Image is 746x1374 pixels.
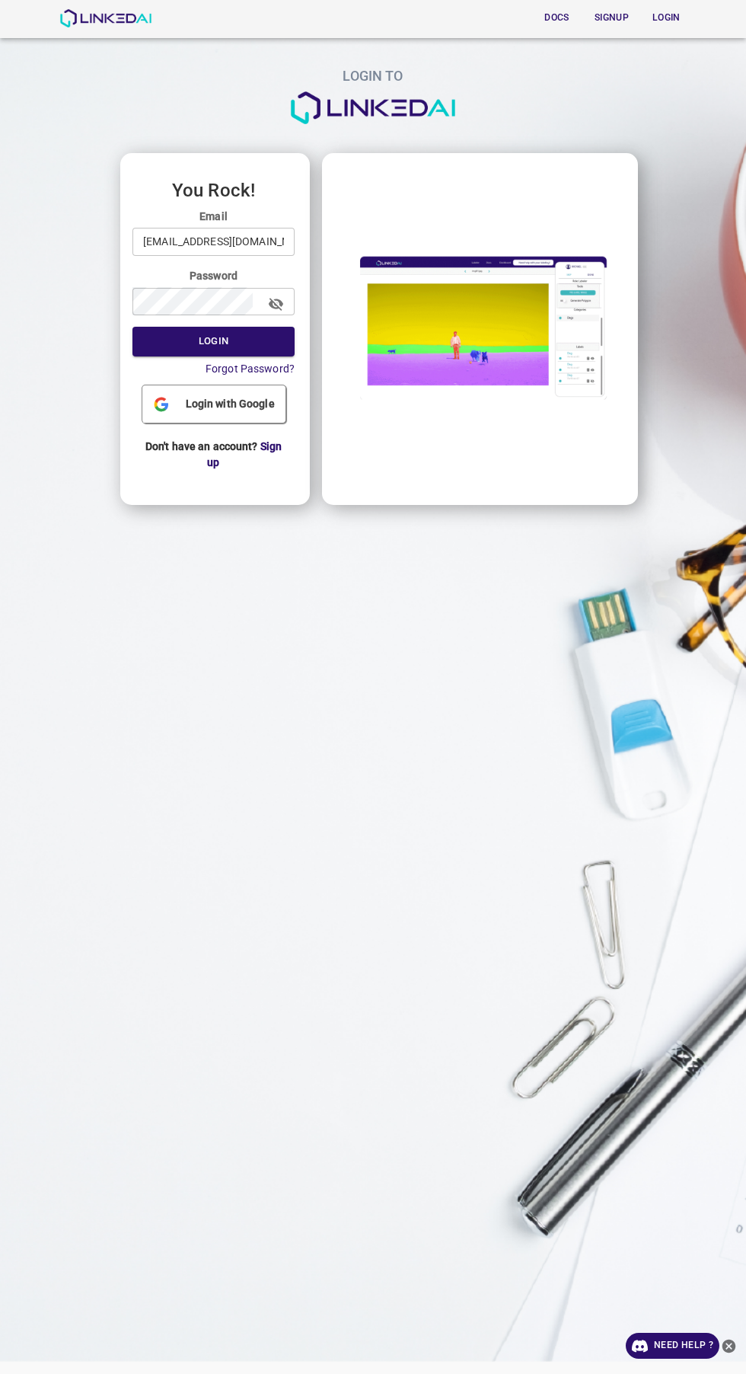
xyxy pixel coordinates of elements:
[132,427,295,482] p: Don't have an account?
[642,5,690,30] button: Login
[626,1333,719,1359] a: Need Help ?
[180,396,281,412] span: Login with Google
[206,363,295,375] a: Forgot Password?
[59,9,151,27] img: LinkedAI
[132,268,295,283] label: Password
[132,181,295,200] h3: You Rock!
[587,5,636,30] button: Signup
[639,2,693,34] a: Login
[132,209,295,224] label: Email
[719,1333,738,1359] button: close-help
[289,91,457,125] img: logo.png
[584,2,639,34] a: Signup
[532,5,581,30] button: Docs
[334,247,623,409] img: login_image.gif
[132,327,295,356] button: Login
[529,2,584,34] a: Docs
